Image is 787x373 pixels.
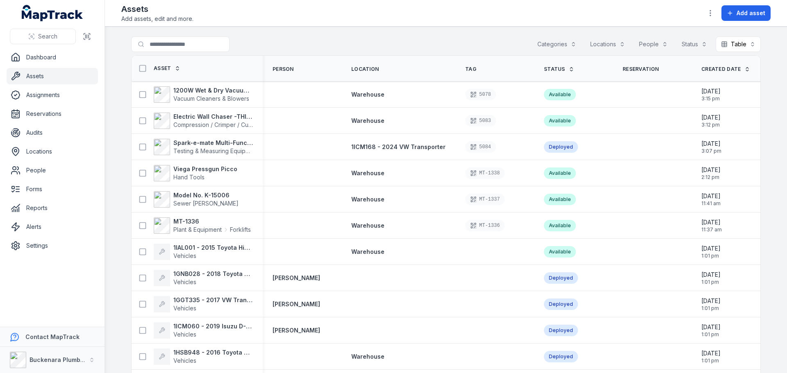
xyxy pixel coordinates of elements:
[544,89,576,100] div: Available
[544,351,578,362] div: Deployed
[465,141,496,153] div: 5084
[465,89,496,100] div: 5078
[701,271,721,285] time: 6/27/2025, 1:01:41 PM
[701,244,721,259] time: 6/27/2025, 1:01:41 PM
[7,68,98,84] a: Assets
[173,226,222,234] span: Plant & Equipment
[173,296,253,304] strong: 1GGT335 - 2017 VW Transporter
[465,220,505,231] div: MT-1336
[701,357,721,364] span: 1:01 pm
[10,29,76,44] button: Search
[173,86,253,95] strong: 1200W Wet & Dry Vacuum Cleaner
[351,195,384,203] a: Warehouse
[544,66,565,72] span: Status
[7,162,98,179] a: People
[173,348,253,357] strong: 1HSB948 - 2016 Toyota Hiace
[25,333,80,340] strong: Contact MapTrack
[273,274,320,282] a: [PERSON_NAME]
[173,174,205,181] span: Hand Tools
[173,95,249,102] span: Vacuum Cleaners & Blowers
[701,113,721,122] span: [DATE]
[676,36,712,52] button: Status
[173,217,251,226] strong: MT-1336
[7,219,98,235] a: Alerts
[154,348,253,365] a: 1HSB948 - 2016 Toyota HiaceVehicles
[173,252,196,259] span: Vehicles
[7,237,98,254] a: Settings
[701,113,721,128] time: 9/4/2025, 3:12:27 PM
[173,113,253,121] strong: Electric Wall Chaser -THIS BELONGS TO [PERSON_NAME] PERSONALLY
[273,326,320,335] a: [PERSON_NAME]
[121,3,193,15] h2: Assets
[351,117,384,124] span: Warehouse
[173,305,196,312] span: Vehicles
[22,5,83,21] a: MapTrack
[351,248,384,255] span: Warehouse
[544,272,578,284] div: Deployed
[544,194,576,205] div: Available
[701,66,750,72] a: Created Date
[154,322,253,339] a: 1ICM060 - 2019 Isuzu D-MaxVehicles
[634,36,673,52] button: People
[701,218,722,226] span: [DATE]
[701,95,721,102] span: 3:15 pm
[544,141,578,153] div: Deployed
[701,192,721,200] span: [DATE]
[351,66,379,72] span: Location
[351,91,384,98] span: Warehouse
[351,169,384,177] a: Warehouse
[351,170,384,176] span: Warehouse
[701,253,721,259] span: 1:01 pm
[701,192,721,207] time: 7/30/2025, 11:41:31 AM
[701,174,721,181] span: 2:12 pm
[701,200,721,207] span: 11:41 am
[154,165,237,181] a: Viega Pressgun PiccoHand Tools
[351,353,384,360] span: Warehouse
[701,122,721,128] span: 3:12 pm
[7,87,98,103] a: Assignments
[701,218,722,233] time: 7/30/2025, 11:37:14 AM
[173,322,253,330] strong: 1ICM060 - 2019 Isuzu D-Max
[273,300,320,308] a: [PERSON_NAME]
[544,298,578,310] div: Deployed
[737,9,765,17] span: Add asset
[7,143,98,160] a: Locations
[173,331,196,338] span: Vehicles
[273,66,294,72] span: Person
[154,86,253,103] a: 1200W Wet & Dry Vacuum CleanerVacuum Cleaners & Blowers
[716,36,761,52] button: Table
[544,115,576,127] div: Available
[351,222,384,230] a: Warehouse
[465,66,476,72] span: Tag
[7,181,98,197] a: Forms
[154,270,253,286] a: 1GNB028 - 2018 Toyota HiluxVehicles
[351,196,384,203] span: Warehouse
[30,356,137,363] strong: Buckenara Plumbing Gas & Electrical
[701,297,721,305] span: [DATE]
[154,217,251,234] a: MT-1336Plant & EquipmentForklifts
[701,226,722,233] span: 11:37 am
[173,147,259,154] span: Testing & Measuring Equipment
[701,87,721,102] time: 9/4/2025, 3:15:52 PM
[465,167,505,179] div: MT-1338
[154,65,180,72] a: Asset
[465,194,505,205] div: MT-1337
[701,323,721,331] span: [DATE]
[173,357,196,364] span: Vehicles
[154,65,171,72] span: Asset
[701,331,721,338] span: 1:01 pm
[351,222,384,229] span: Warehouse
[154,113,253,129] a: Electric Wall Chaser -THIS BELONGS TO [PERSON_NAME] PERSONALLYCompression / Crimper / Cutter / [P...
[585,36,630,52] button: Locations
[351,143,446,151] a: 1ICM168 - 2024 VW Transporter
[701,166,721,181] time: 8/29/2025, 2:12:41 PM
[701,279,721,285] span: 1:01 pm
[701,166,721,174] span: [DATE]
[544,167,576,179] div: Available
[701,66,741,72] span: Created Date
[544,220,576,231] div: Available
[173,270,253,278] strong: 1GNB028 - 2018 Toyota Hilux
